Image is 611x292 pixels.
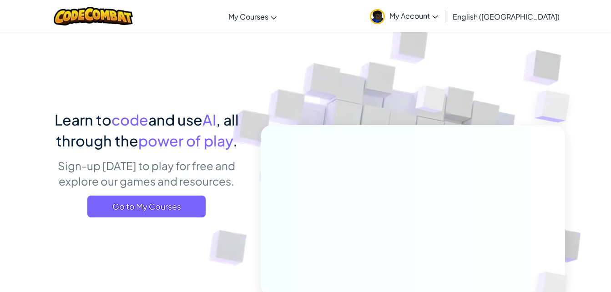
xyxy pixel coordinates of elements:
p: Sign-up [DATE] to play for free and explore our games and resources. [46,158,247,189]
span: code [111,111,148,129]
a: My Courses [224,4,281,29]
span: My Courses [228,12,268,21]
img: CodeCombat logo [54,7,133,25]
a: English ([GEOGRAPHIC_DATA]) [448,4,564,29]
span: . [233,131,237,150]
img: Overlap cubes [516,68,595,145]
span: My Account [389,11,438,20]
img: Overlap cubes [398,68,464,136]
span: English ([GEOGRAPHIC_DATA]) [453,12,560,21]
span: Learn to [55,111,111,129]
span: AI [202,111,216,129]
a: My Account [365,2,443,30]
span: power of play [138,131,233,150]
img: avatar [370,9,385,24]
a: Go to My Courses [87,196,206,217]
span: and use [148,111,202,129]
